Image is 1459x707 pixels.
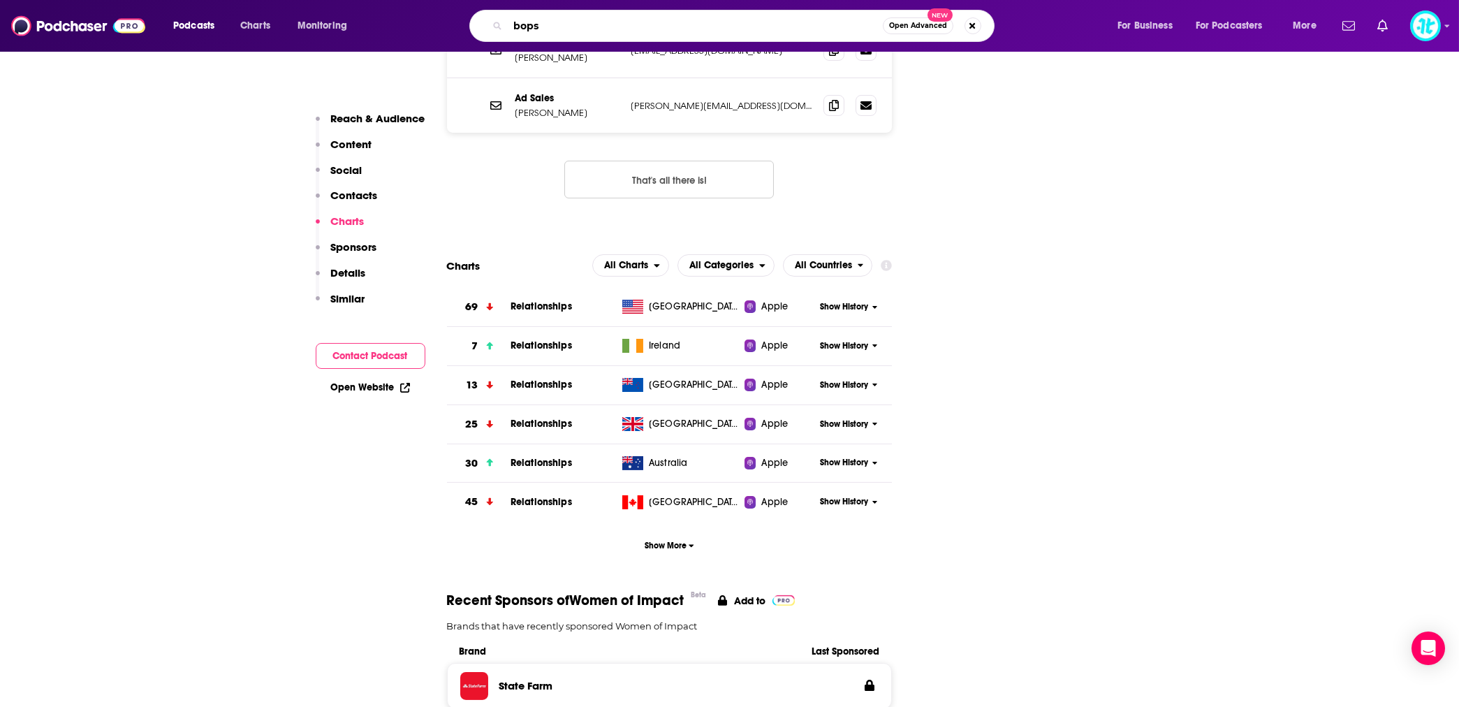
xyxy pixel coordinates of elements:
[645,541,694,551] span: Show More
[1117,16,1173,36] span: For Business
[447,483,511,521] a: 45
[649,300,740,314] span: United States
[617,300,745,314] a: [GEOGRAPHIC_DATA]
[515,107,620,119] p: [PERSON_NAME]
[820,418,868,430] span: Show History
[745,495,815,509] a: Apple
[465,494,478,510] h3: 45
[745,378,815,392] a: Apple
[649,339,680,353] span: Ireland
[331,163,362,177] p: Social
[1410,10,1441,41] button: Show profile menu
[772,595,796,606] img: Pro Logo
[649,378,740,392] span: New Zealand
[617,339,745,353] a: Ireland
[689,261,754,270] span: All Categories
[447,288,511,326] a: 69
[820,457,868,469] span: Show History
[815,418,882,430] button: Show History
[745,339,815,353] a: Apple
[889,22,947,29] span: Open Advanced
[617,378,745,392] a: [GEOGRAPHIC_DATA]
[331,266,366,279] p: Details
[677,254,775,277] h2: Categories
[471,338,478,354] h3: 7
[511,457,572,469] a: Relationships
[447,620,893,632] p: Brands that have recently sponsored Women of Impact
[316,138,372,163] button: Content
[231,15,279,37] a: Charts
[592,254,669,277] button: open menu
[511,418,572,430] a: Relationships
[447,592,684,609] span: Recent Sponsors of Women of Impact
[617,417,745,431] a: [GEOGRAPHIC_DATA]
[691,590,707,599] div: Beta
[331,292,365,305] p: Similar
[745,417,815,431] a: Apple
[1187,15,1283,37] button: open menu
[604,261,648,270] span: All Charts
[447,444,511,483] a: 30
[460,646,789,657] span: Brand
[316,214,365,240] button: Charts
[331,189,378,202] p: Contacts
[316,189,378,214] button: Contacts
[649,417,740,431] span: United Kingdom
[1283,15,1334,37] button: open menu
[316,112,425,138] button: Reach & Audience
[815,301,882,313] button: Show History
[1108,15,1190,37] button: open menu
[745,456,815,470] a: Apple
[508,15,883,37] input: Search podcasts, credits, & more...
[331,381,410,393] a: Open Website
[499,679,553,692] h3: State Farm
[761,300,788,314] span: Apple
[761,378,788,392] span: Apple
[718,592,796,609] a: Add to
[316,343,425,369] button: Contact Podcast
[466,377,478,393] h3: 13
[240,16,270,36] span: Charts
[734,595,765,607] p: Add to
[11,13,145,39] img: Podchaser - Follow, Share and Rate Podcasts
[617,495,745,509] a: [GEOGRAPHIC_DATA]
[316,240,377,266] button: Sponsors
[483,10,1008,42] div: Search podcasts, credits, & more...
[316,292,365,318] button: Similar
[820,496,868,508] span: Show History
[173,16,214,36] span: Podcasts
[928,8,953,22] span: New
[761,339,788,353] span: Apple
[163,15,233,37] button: open menu
[795,261,852,270] span: All Countries
[815,340,882,352] button: Show History
[783,254,873,277] button: open menu
[820,340,868,352] span: Show History
[447,405,511,444] a: 25
[447,366,511,404] a: 13
[564,161,774,198] button: Nothing here.
[331,112,425,125] p: Reach & Audience
[331,240,377,254] p: Sponsors
[511,379,572,391] a: Relationships
[783,254,873,277] h2: Countries
[1196,16,1263,36] span: For Podcasters
[511,340,572,351] a: Relationships
[511,300,572,312] a: Relationships
[745,300,815,314] a: Apple
[815,496,882,508] button: Show History
[515,92,620,104] p: Ad Sales
[465,416,478,432] h3: 25
[460,672,488,700] img: State Farm logo
[465,299,478,315] h3: 69
[465,455,478,472] h3: 30
[1410,10,1441,41] img: User Profile
[761,495,788,509] span: Apple
[331,138,372,151] p: Content
[761,456,788,470] span: Apple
